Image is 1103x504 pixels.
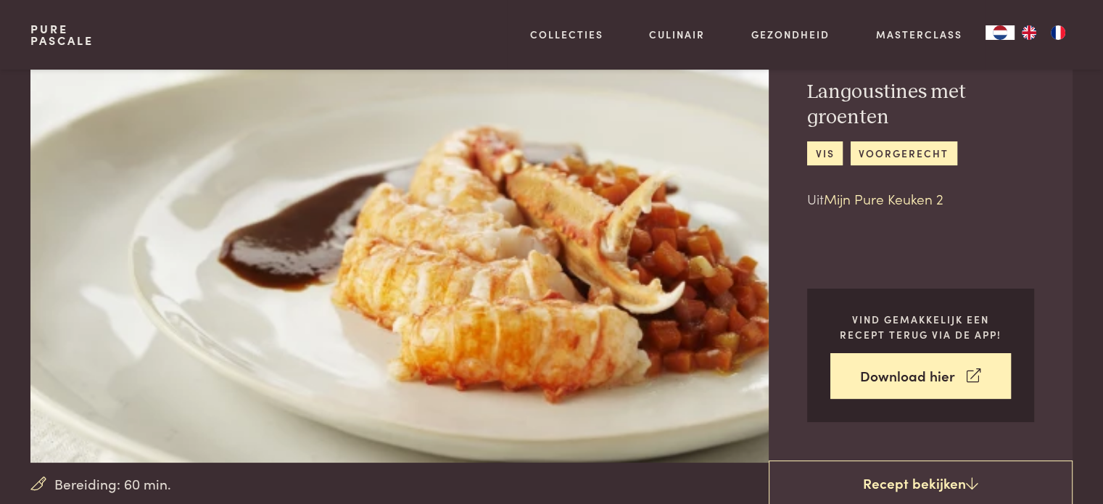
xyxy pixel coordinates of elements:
ul: Language list [1015,25,1073,40]
span: Bereiding: 60 min. [54,474,171,495]
p: Vind gemakkelijk een recept terug via de app! [830,312,1011,342]
a: voorgerecht [851,141,957,165]
h2: Langoustines met groenten [807,80,1034,130]
a: Download hier [830,353,1011,399]
div: Language [986,25,1015,40]
a: Mijn Pure Keuken 2 [824,189,943,208]
a: Collecties [530,27,603,42]
a: Culinair [649,27,705,42]
a: NL [986,25,1015,40]
a: vis [807,141,843,165]
aside: Language selected: Nederlands [986,25,1073,40]
a: FR [1044,25,1073,40]
p: Uit [807,189,1034,210]
a: Masterclass [876,27,962,42]
a: Gezondheid [751,27,830,42]
a: EN [1015,25,1044,40]
a: PurePascale [30,23,94,46]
